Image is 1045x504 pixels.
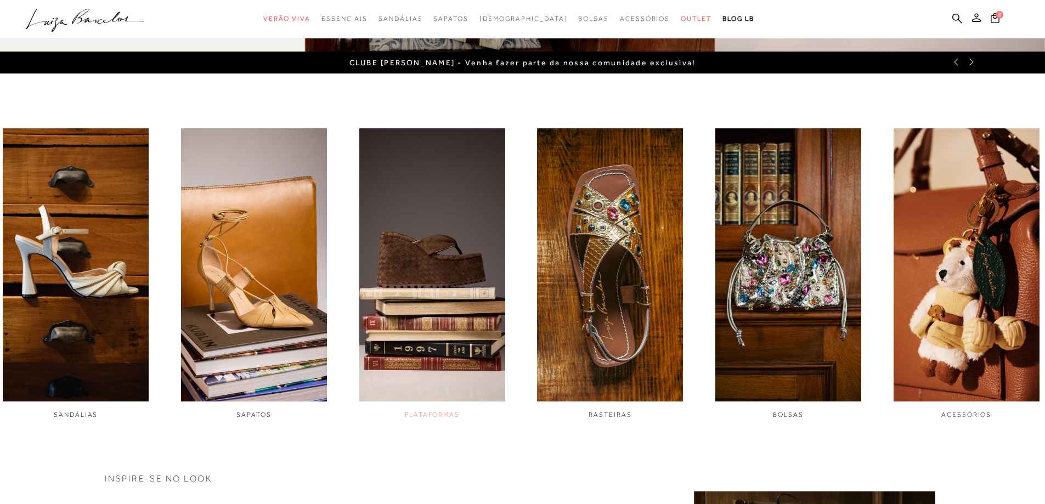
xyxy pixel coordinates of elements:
[321,9,368,29] a: categoryNavScreenReaderText
[54,411,98,418] span: SANDÁLIAS
[349,58,696,67] a: CLUBE [PERSON_NAME] - Venha fazer parte da nossa comunidade exclusiva!
[181,128,327,401] img: imagem do link
[236,411,271,418] span: SAPATOS
[715,128,861,401] img: imagem do link
[359,128,505,401] img: imagem do link
[620,9,670,29] a: categoryNavScreenReaderText
[537,128,683,401] img: imagem do link
[263,15,310,22] span: Verão Viva
[379,9,422,29] a: categoryNavScreenReaderText
[263,9,310,29] a: categoryNavScreenReaderText
[589,411,631,418] span: RASTEIRAS
[773,411,804,418] span: BOLSAS
[3,128,149,420] a: imagem do link SANDÁLIAS
[620,15,670,22] span: Acessórios
[105,474,941,483] h3: INSPIRE-SE NO LOOK
[894,128,1040,420] div: 6 / 6
[379,15,422,22] span: Sandálias
[433,15,468,22] span: Sapatos
[405,411,460,418] span: PLATAFORMAS
[181,128,327,420] div: 2 / 6
[537,128,683,420] div: 4 / 6
[181,128,327,420] a: imagem do link SAPATOS
[894,128,1040,420] a: imagem do link ACESSÓRIOS
[578,15,609,22] span: Bolsas
[722,9,754,29] a: BLOG LB
[715,128,861,420] a: imagem do link BOLSAS
[359,128,505,420] a: imagem do link PLATAFORMAS
[537,128,683,420] a: imagem do link RASTEIRAS
[321,15,368,22] span: Essenciais
[715,128,861,420] div: 5 / 6
[479,15,568,22] span: [DEMOGRAPHIC_DATA]
[479,9,568,29] a: noSubCategoriesText
[578,9,609,29] a: categoryNavScreenReaderText
[987,12,1003,27] button: 0
[681,9,711,29] a: categoryNavScreenReaderText
[359,128,505,420] div: 3 / 6
[3,128,149,420] div: 1 / 6
[996,11,1003,19] span: 0
[941,411,991,418] span: ACESSÓRIOS
[681,15,711,22] span: Outlet
[3,128,149,401] img: imagem do link
[433,9,468,29] a: categoryNavScreenReaderText
[722,15,754,22] span: BLOG LB
[894,128,1040,401] img: imagem do link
